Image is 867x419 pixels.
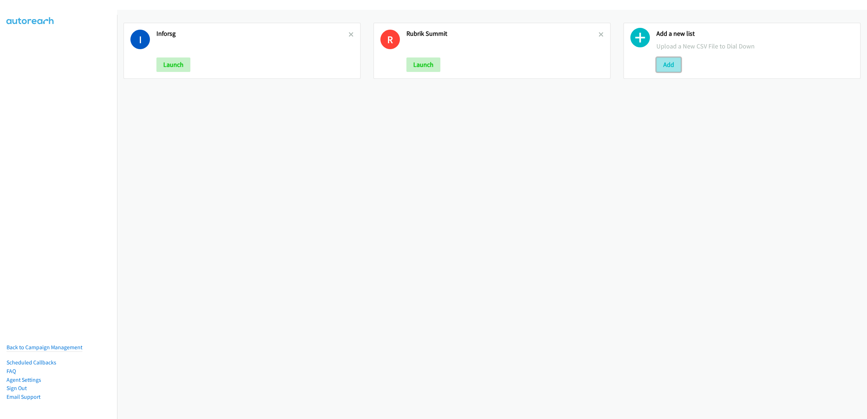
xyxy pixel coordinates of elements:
a: Sign Out [7,385,27,392]
h2: Add a new list [656,30,854,38]
button: Launch [156,57,190,72]
a: FAQ [7,368,16,375]
button: Launch [406,57,440,72]
h2: Inforsg [156,30,349,38]
p: Upload a New CSV File to Dial Down [656,41,854,51]
button: Add [656,57,681,72]
h1: R [380,30,400,49]
a: Email Support [7,393,40,400]
h2: Rubrik Summit [406,30,599,38]
a: Agent Settings [7,376,41,383]
a: Back to Campaign Management [7,344,82,351]
h1: I [130,30,150,49]
a: Scheduled Callbacks [7,359,56,366]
